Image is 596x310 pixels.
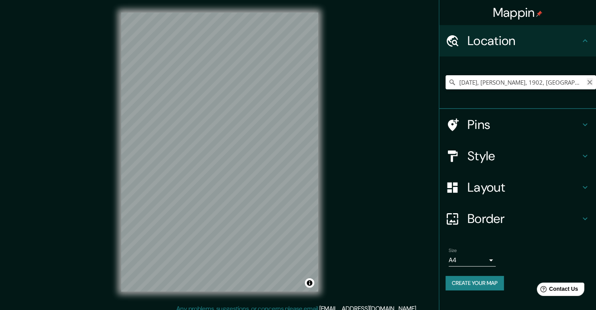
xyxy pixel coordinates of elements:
[121,13,318,292] canvas: Map
[305,278,314,288] button: Toggle attribution
[449,254,496,266] div: A4
[446,276,504,290] button: Create your map
[467,211,580,227] h4: Border
[536,11,542,17] img: pin-icon.png
[446,75,596,89] input: Pick your city or area
[439,25,596,56] div: Location
[439,172,596,203] div: Layout
[439,109,596,140] div: Pins
[439,140,596,172] div: Style
[493,5,543,20] h4: Mappin
[467,33,580,49] h4: Location
[526,279,587,301] iframe: Help widget launcher
[467,117,580,132] h4: Pins
[449,247,457,254] label: Size
[439,203,596,234] div: Border
[467,179,580,195] h4: Layout
[467,148,580,164] h4: Style
[587,78,593,85] button: Clear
